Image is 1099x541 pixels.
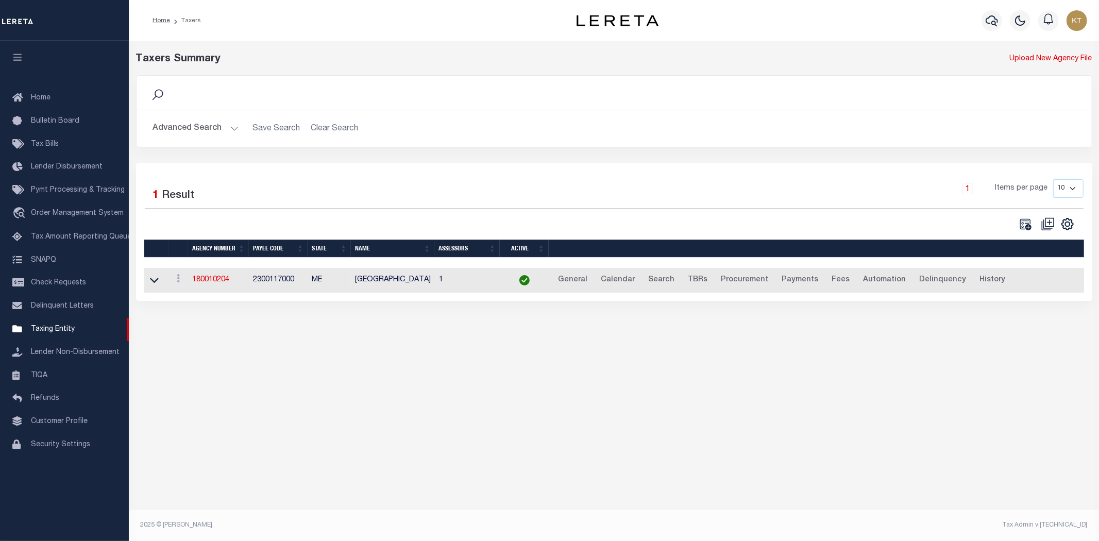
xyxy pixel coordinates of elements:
th: Agency Number: activate to sort column ascending [188,240,249,258]
div: Tax Admin v.[TECHNICAL_ID] [622,520,1088,530]
img: svg+xml;base64,PHN2ZyB4bWxucz0iaHR0cDovL3d3dy53My5vcmcvMjAwMC9zdmciIHBvaW50ZXItZXZlbnRzPSJub25lIi... [1067,10,1087,31]
span: Check Requests [31,279,86,286]
a: Procurement [716,272,773,289]
a: Automation [858,272,910,289]
a: History [975,272,1010,289]
span: Home [31,94,50,102]
span: SNAPQ [31,256,56,263]
td: 2300117000 [249,268,308,293]
th: State: activate to sort column ascending [308,240,351,258]
td: 1 [435,268,500,293]
button: Advanced Search [153,119,239,139]
span: Lender Disbursement [31,163,103,171]
a: Payments [777,272,823,289]
a: Home [153,18,170,24]
span: Order Management System [31,210,124,217]
a: Upload New Agency File [1010,54,1092,65]
span: Tax Amount Reporting Queue [31,233,131,241]
span: Customer Profile [31,418,88,425]
span: 1 [153,190,159,201]
span: Pymt Processing & Tracking [31,187,125,194]
img: check-icon-green.svg [519,275,530,285]
li: Taxers [170,16,201,25]
a: 180010204 [192,276,229,283]
span: Lender Non-Disbursement [31,349,120,356]
span: Refunds [31,395,59,402]
td: ME [308,268,351,293]
a: 1 [962,183,973,194]
span: TIQA [31,371,47,379]
span: Bulletin Board [31,117,79,125]
i: travel_explore [12,207,29,221]
span: Security Settings [31,441,90,448]
td: [GEOGRAPHIC_DATA] [351,268,435,293]
div: 2025 © [PERSON_NAME]. [133,520,614,530]
th: Active: activate to sort column ascending [500,240,549,258]
a: TBRs [683,272,712,289]
a: Calendar [596,272,639,289]
a: Delinquency [915,272,971,289]
a: Search [644,272,679,289]
span: Tax Bills [31,141,59,148]
img: logo-dark.svg [577,15,659,26]
a: General [553,272,592,289]
span: Delinquent Letters [31,302,94,310]
th: Payee Code: activate to sort column ascending [249,240,308,258]
div: Taxers Summary [136,52,850,67]
span: Items per page [995,183,1048,194]
a: Fees [827,272,854,289]
th: Assessors: activate to sort column ascending [434,240,500,258]
span: Taxing Entity [31,326,75,333]
th: Name: activate to sort column ascending [351,240,434,258]
label: Result [162,188,195,204]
